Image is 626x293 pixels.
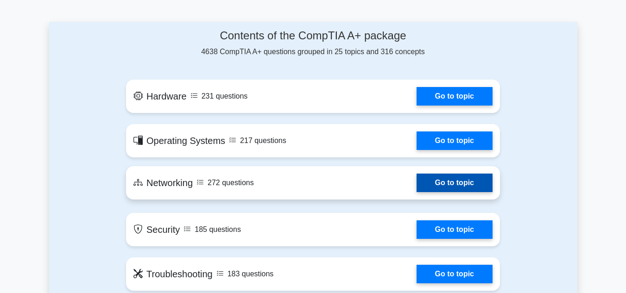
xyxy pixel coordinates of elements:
[126,29,500,43] h4: Contents of the CompTIA A+ package
[126,29,500,57] div: 4638 CompTIA A+ questions grouped in 25 topics and 316 concepts
[417,174,493,192] a: Go to topic
[417,220,493,239] a: Go to topic
[417,87,493,106] a: Go to topic
[417,131,493,150] a: Go to topic
[417,265,493,283] a: Go to topic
